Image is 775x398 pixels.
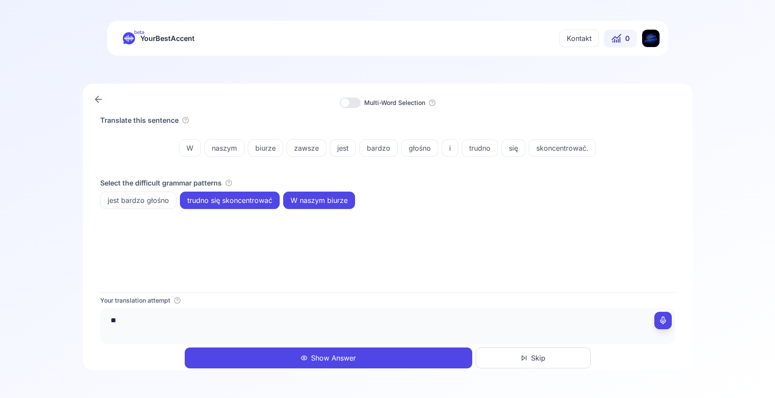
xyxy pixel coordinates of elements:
[462,143,497,153] span: trudno
[287,139,326,157] button: zawsze
[476,347,591,368] button: Skip
[330,143,355,153] span: jest
[100,296,170,305] h4: Your translation attempt
[185,347,472,368] button: Show Answer
[180,195,279,206] span: trudno się skoncentrować
[248,139,283,157] button: biurze
[100,178,222,188] h4: Select the difficult grammar patterns
[364,98,425,107] button: Multi-Word Selection
[287,143,326,153] span: zawsze
[204,139,244,157] button: naszym
[401,139,438,157] button: głośno
[402,143,438,153] span: głośno
[501,139,525,157] button: się
[442,139,458,157] button: i
[205,143,244,153] span: naszym
[529,139,596,157] button: skoncentrować.
[625,33,630,44] span: 0
[330,139,356,157] button: jest
[100,115,179,125] h2: Translate this sentence
[604,30,637,47] button: 0
[101,195,176,206] span: jest bardzo głośno
[179,139,201,157] button: W
[529,143,596,153] span: skoncentrować.
[559,30,599,47] button: Kontakt
[359,139,398,157] button: bardzo
[140,32,195,44] span: YourBestAccent
[360,143,397,153] span: bardzo
[134,29,144,36] span: beta
[179,143,200,153] span: W
[248,143,283,153] span: biurze
[462,139,498,157] button: trudno
[642,30,660,47] img: KU
[502,143,525,153] span: się
[284,195,355,206] span: W naszym biurze
[531,353,545,363] span: Skip
[116,32,202,44] a: betaYourBestAccent
[442,143,458,153] span: i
